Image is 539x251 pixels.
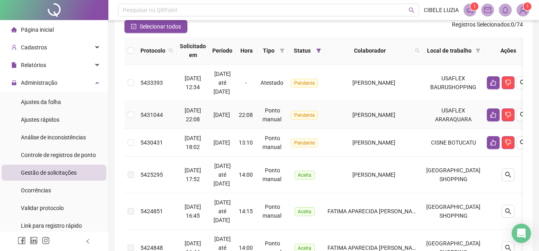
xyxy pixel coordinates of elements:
span: Link para registro rápido [21,222,82,229]
span: Pendente [291,111,318,120]
span: Ponto manual [262,167,281,182]
span: lock [11,80,17,86]
span: filter [316,48,321,53]
span: 14:15 [239,208,253,214]
span: like [490,80,496,86]
span: 5431044 [140,112,163,118]
span: Ponto manual [262,204,281,219]
div: Open Intercom Messenger [512,224,531,243]
span: Tipo [260,46,277,55]
span: search [413,45,421,57]
span: FATIMA APARECIDA [PERSON_NAME] [327,245,422,251]
span: check-square [131,24,136,29]
span: Controle de registros de ponto [21,152,96,158]
span: 14:00 [239,171,253,178]
span: home [11,27,17,33]
th: Solicitado em [177,37,209,65]
span: Aceita [295,207,315,216]
span: file [11,62,17,68]
span: Validar protocolo [21,205,64,211]
span: notification [466,6,474,14]
span: bell [502,6,509,14]
span: CIBELE LUZIA [424,6,459,14]
span: [DATE] 18:02 [185,135,201,150]
span: Ponto manual [262,135,281,150]
span: Relatórios [21,62,46,68]
span: [DATE] 22:08 [185,107,201,122]
span: [PERSON_NAME] [352,139,395,146]
span: search [415,48,420,53]
span: [DATE] até [DATE] [214,71,231,95]
span: [PERSON_NAME] [352,171,395,178]
span: Ponto manual [262,107,281,122]
td: [GEOGRAPHIC_DATA] SHOPPING [423,157,484,193]
div: Ações [487,46,529,55]
span: Pendente [291,79,318,88]
span: filter [278,45,286,57]
span: like [490,112,496,118]
img: 73019 [517,4,529,16]
span: 22:08 [239,112,253,118]
span: Atestado [260,80,283,86]
span: search [505,171,511,178]
span: [DATE] até [DATE] [214,199,231,223]
span: search [520,139,526,146]
span: search [167,45,175,57]
span: search [505,208,511,214]
span: 14:00 [239,245,253,251]
span: Pendente [291,139,318,147]
span: user-add [11,45,17,50]
span: [DATE] 17:52 [185,167,201,182]
span: 5424851 [140,208,163,214]
span: dislike [505,112,511,118]
span: 5424848 [140,245,163,251]
span: Página inicial [21,27,54,33]
span: 13:10 [239,139,253,146]
th: Hora [236,37,257,65]
span: [PERSON_NAME] [352,80,395,86]
span: [DATE] [214,112,230,118]
th: Período [209,37,236,65]
span: dislike [505,139,511,146]
span: [DATE] 16:45 [185,204,201,219]
sup: 1 [470,2,478,10]
span: left [85,239,91,244]
span: filter [280,48,285,53]
span: [DATE] 12:34 [185,75,201,90]
span: Selecionar todos [140,22,181,31]
span: search [505,245,511,251]
td: USAFLEX BAURUSHOPPING [423,65,484,101]
span: Registros Selecionados [452,21,510,28]
span: [PERSON_NAME] [352,112,395,118]
td: USAFLEX ARARAQUARA [423,101,484,129]
span: like [490,139,496,146]
span: - [245,80,247,86]
span: filter [476,48,480,53]
span: 5430431 [140,139,163,146]
span: search [169,48,173,53]
span: Colaborador [327,46,412,55]
span: search [520,80,526,86]
span: Administração [21,80,57,86]
span: FATIMA APARECIDA [PERSON_NAME] [327,208,422,214]
span: [DATE] [214,139,230,146]
span: facebook [18,237,26,245]
span: Análise de inconsistências [21,134,86,141]
sup: Atualize o seu contato no menu Meus Dados [523,2,531,10]
button: Selecionar todos [124,20,187,33]
span: Gestão de solicitações [21,169,77,176]
span: 1 [473,4,476,9]
span: 5425295 [140,171,163,178]
span: Local de trabalho [426,46,472,55]
span: 1 [526,4,529,9]
span: 5433393 [140,80,163,86]
span: Protocolo [140,46,165,55]
span: : 0 / 74 [452,20,523,33]
span: Aceita [295,171,315,180]
span: mail [484,6,491,14]
span: linkedin [30,237,38,245]
td: CISNE BOTUCATU [423,129,484,157]
span: dislike [505,80,511,86]
td: [GEOGRAPHIC_DATA] SHOPPING [423,193,484,230]
span: search [409,7,415,13]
